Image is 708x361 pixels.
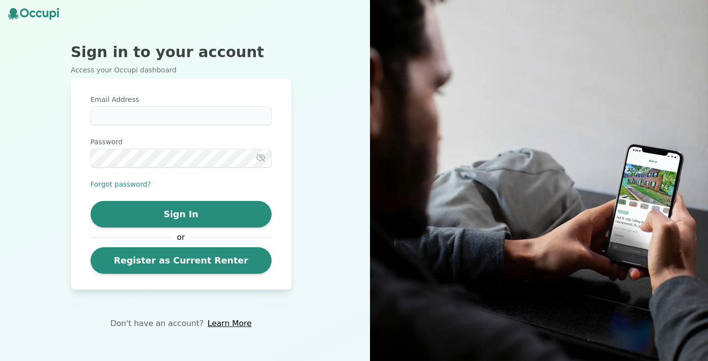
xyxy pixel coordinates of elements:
[91,179,151,189] button: Forgot password?
[110,318,204,329] p: Don't have an account?
[71,65,291,75] p: Access your Occupi dashboard
[91,247,272,274] a: Register as Current Renter
[91,95,272,104] label: Email Address
[208,318,251,329] a: Learn More
[172,231,190,243] span: or
[91,201,272,228] button: Sign In
[71,43,291,61] h2: Sign in to your account
[91,137,272,147] label: Password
